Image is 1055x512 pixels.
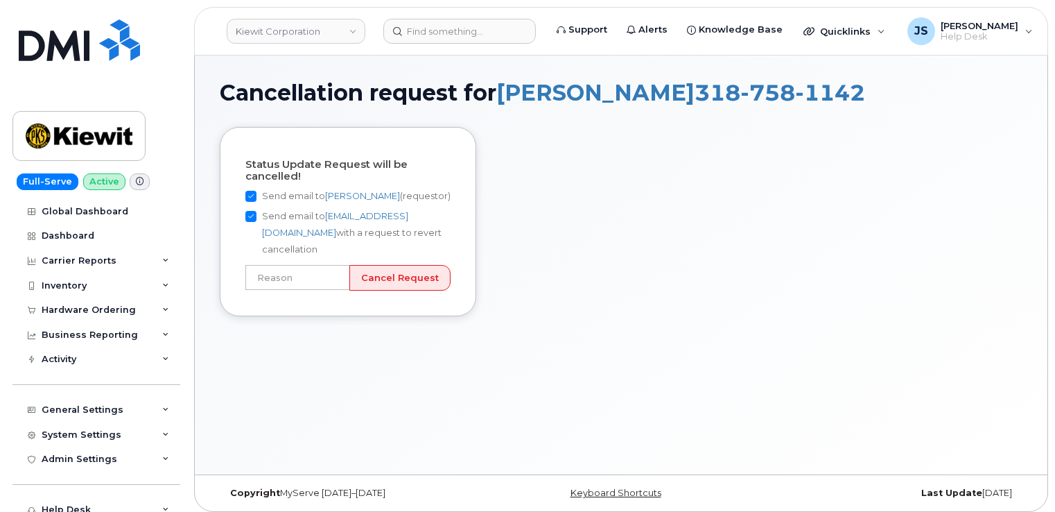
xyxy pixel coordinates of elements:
label: Send email to (requestor) [245,188,451,205]
h4: Status Update Request will be cancelled! [245,159,451,182]
a: [PERSON_NAME] [325,191,400,201]
h1: Cancellation request for [220,80,1022,105]
strong: Last Update [921,488,982,498]
span: 758 [740,79,795,106]
span: 1142 [795,79,865,106]
strong: Copyright [230,488,280,498]
input: Send email to[EMAIL_ADDRESS][DOMAIN_NAME]with a request to revert cancellation [245,211,256,222]
a: [EMAIL_ADDRESS][DOMAIN_NAME] [262,211,408,238]
input: Cancel Request [349,265,451,291]
div: MyServe [DATE]–[DATE] [220,488,487,499]
input: Reason [245,265,350,290]
input: Send email to[PERSON_NAME](requestor) [245,191,256,202]
a: Keyboard Shortcuts [570,488,661,498]
label: Send email to with a request to revert cancellation [245,208,451,258]
div: [DATE] [755,488,1022,499]
span: 318 [695,79,865,106]
a: [PERSON_NAME]3187581142 [496,80,865,105]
